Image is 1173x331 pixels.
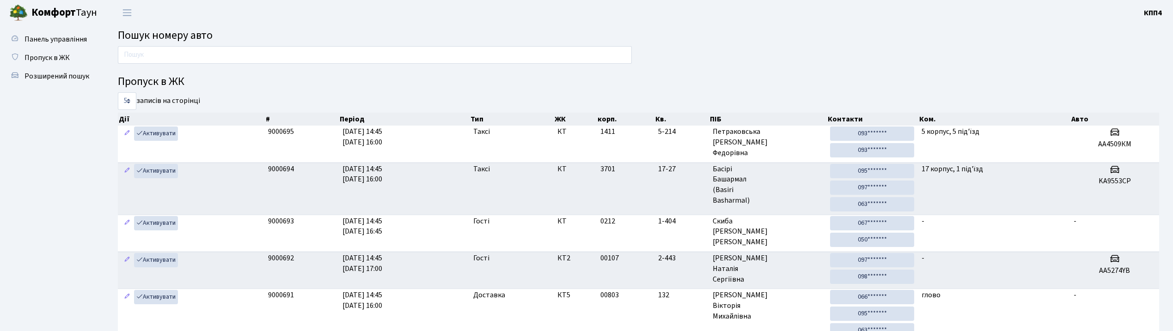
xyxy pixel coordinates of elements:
span: 1-404 [658,216,705,227]
th: ПІБ [709,113,826,126]
button: Переключити навігацію [116,5,139,20]
th: Контакти [827,113,918,126]
span: 5 корпус, 5 під'їзд [922,126,979,137]
span: КТ [557,126,593,137]
span: [DATE] 14:45 [DATE] 16:00 [342,290,382,311]
a: Активувати [134,216,178,230]
span: Таксі [473,164,490,175]
span: 9000694 [268,164,294,174]
span: КТ [557,164,593,175]
label: записів на сторінці [118,92,200,110]
span: - [1074,216,1076,226]
h5: KA9553CP [1074,177,1155,186]
a: Активувати [134,164,178,178]
span: Петраковська [PERSON_NAME] Федорівна [713,126,823,158]
span: 1411 [600,126,615,137]
span: Пропуск в ЖК [24,53,70,63]
b: КПП4 [1144,8,1162,18]
span: 2-443 [658,253,705,264]
span: 00107 [600,253,619,263]
a: Редагувати [122,216,133,230]
span: 3701 [600,164,615,174]
th: Авто [1070,113,1160,126]
select: записів на сторінці [118,92,136,110]
a: Активувати [134,253,178,267]
span: КТ2 [557,253,593,264]
th: Тип [470,113,554,126]
span: Скиба [PERSON_NAME] [PERSON_NAME] [713,216,823,248]
span: 9000692 [268,253,294,263]
th: Дії [118,113,265,126]
span: глово [922,290,941,300]
a: КПП4 [1144,7,1162,18]
span: Таксі [473,126,490,137]
span: - [922,216,924,226]
span: [DATE] 14:45 [DATE] 16:45 [342,216,382,237]
img: logo.png [9,4,28,22]
a: Редагувати [122,164,133,178]
span: [PERSON_NAME] Вікторія Михайлівна [713,290,823,322]
a: Редагувати [122,253,133,267]
th: # [265,113,339,126]
span: Басірі Башармал (Basiri Basharmal) [713,164,823,206]
span: 17 корпус, 1 під'їзд [922,164,983,174]
span: 132 [658,290,705,301]
span: [DATE] 14:45 [DATE] 16:00 [342,164,382,185]
span: Гості [473,216,489,227]
span: 5-214 [658,126,705,137]
th: Період [339,113,470,126]
a: Активувати [134,126,178,141]
span: Гості [473,253,489,264]
span: 17-27 [658,164,705,175]
th: Ком. [918,113,1070,126]
span: [DATE] 14:45 [DATE] 17:00 [342,253,382,274]
h5: AA5274YB [1074,266,1155,275]
span: 0212 [600,216,615,226]
input: Пошук [118,46,632,64]
h5: АА4509КМ [1074,140,1155,149]
a: Розширений пошук [5,67,97,85]
span: - [922,253,924,263]
th: корп. [597,113,654,126]
h4: Пропуск в ЖК [118,75,1159,89]
a: Пропуск в ЖК [5,48,97,67]
span: Пошук номеру авто [118,27,213,43]
span: КТ [557,216,593,227]
span: 00803 [600,290,619,300]
th: Кв. [654,113,709,126]
a: Панель управління [5,30,97,48]
span: - [1074,290,1076,300]
span: Таун [31,5,97,21]
span: [PERSON_NAME] Наталія Сергіївна [713,253,823,285]
th: ЖК [554,113,597,126]
a: Редагувати [122,290,133,304]
span: Доставка [473,290,505,301]
span: Розширений пошук [24,71,89,81]
span: 9000695 [268,126,294,137]
b: Комфорт [31,5,76,20]
a: Редагувати [122,126,133,141]
span: 9000693 [268,216,294,226]
span: КТ5 [557,290,593,301]
a: Активувати [134,290,178,304]
span: [DATE] 14:45 [DATE] 16:00 [342,126,382,147]
span: Панель управління [24,34,87,44]
span: 9000691 [268,290,294,300]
